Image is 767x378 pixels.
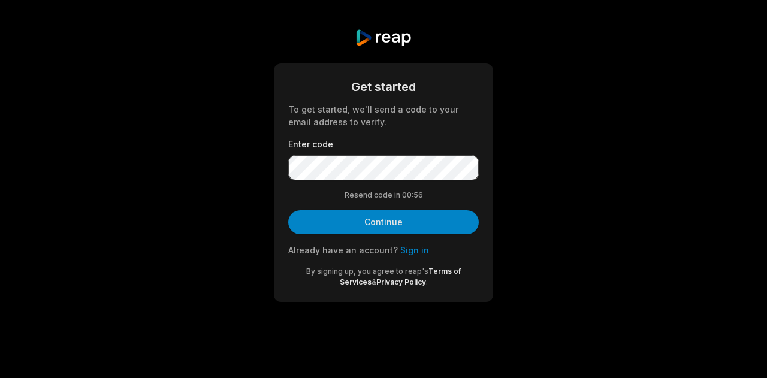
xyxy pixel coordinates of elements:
[288,190,479,201] div: Resend code in 00:
[355,29,412,47] img: reap
[340,267,461,286] a: Terms of Services
[306,267,428,276] span: By signing up, you agree to reap's
[288,78,479,96] div: Get started
[400,245,429,255] a: Sign in
[372,277,376,286] span: &
[288,103,479,128] div: To get started, we'll send a code to your email address to verify.
[376,277,426,286] a: Privacy Policy
[426,277,428,286] span: .
[288,138,479,150] label: Enter code
[288,245,398,255] span: Already have an account?
[413,190,423,201] span: 56
[288,210,479,234] button: Continue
